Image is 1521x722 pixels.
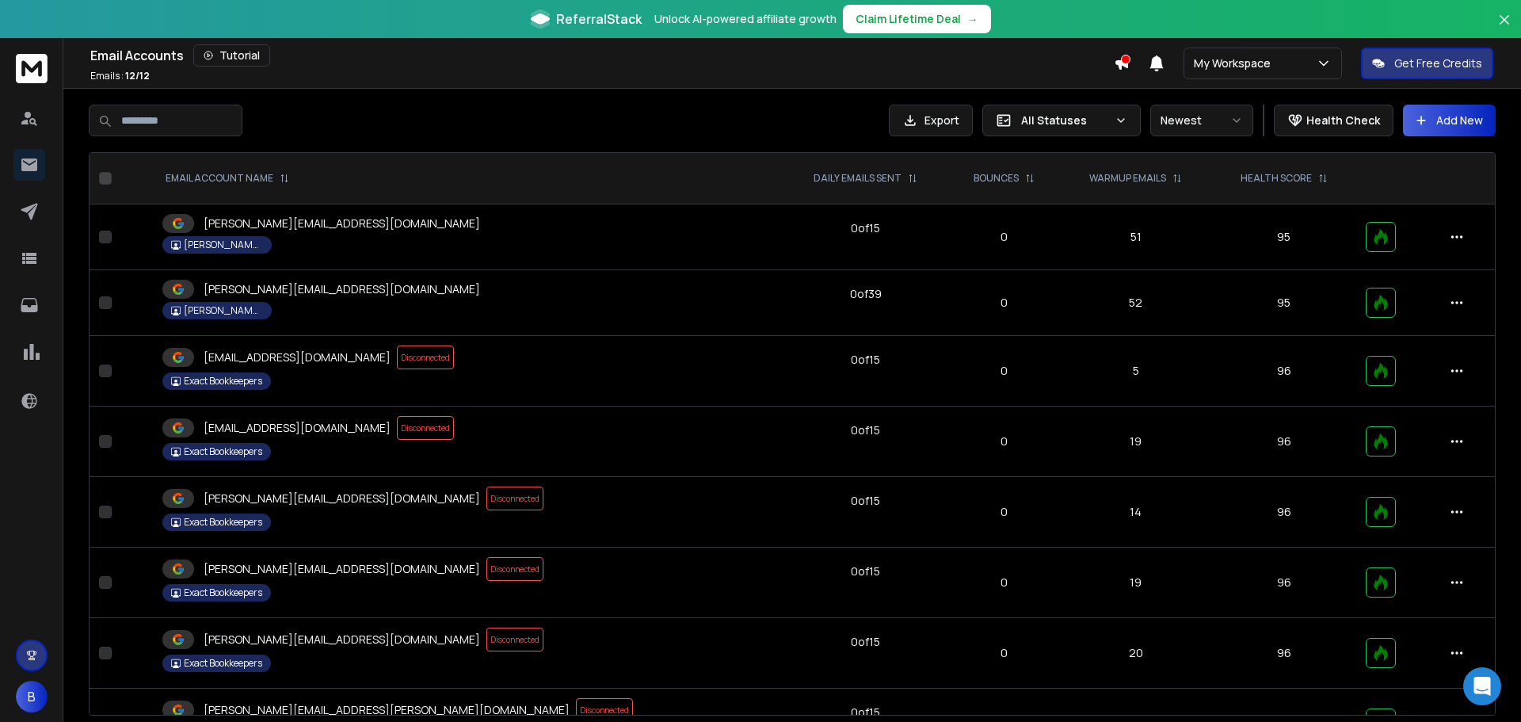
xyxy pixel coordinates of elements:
[1060,204,1212,270] td: 51
[959,504,1050,520] p: 0
[1463,667,1501,705] div: Open Intercom Messenger
[556,10,642,29] span: ReferralStack
[204,561,480,577] p: [PERSON_NAME][EMAIL_ADDRESS][DOMAIN_NAME]
[184,516,262,529] p: Exact Bookkeepers
[959,645,1050,661] p: 0
[204,420,391,436] p: [EMAIL_ADDRESS][DOMAIN_NAME]
[1211,407,1356,477] td: 96
[1274,105,1393,136] button: Health Check
[851,422,880,438] div: 0 of 15
[90,70,150,82] p: Emails :
[576,698,633,722] span: Disconnected
[851,220,880,236] div: 0 of 15
[1211,336,1356,407] td: 96
[193,44,270,67] button: Tutorial
[843,5,991,33] button: Claim Lifetime Deal→
[959,575,1050,590] p: 0
[1306,113,1380,128] p: Health Check
[204,216,480,231] p: [PERSON_NAME][EMAIL_ADDRESS][DOMAIN_NAME]
[654,11,837,27] p: Unlock AI-powered affiliate growth
[204,491,480,506] p: [PERSON_NAME][EMAIL_ADDRESS][DOMAIN_NAME]
[974,172,1019,185] p: BOUNCES
[16,681,48,712] button: B
[1060,548,1212,618] td: 19
[1194,55,1277,71] p: My Workspace
[851,705,880,720] div: 0 of 15
[1394,55,1482,71] p: Get Free Credits
[1211,270,1356,336] td: 95
[1060,270,1212,336] td: 52
[1241,172,1312,185] p: HEALTH SCORE
[1021,113,1108,128] p: All Statuses
[1060,477,1212,548] td: 14
[486,628,543,651] span: Disconnected
[184,586,262,599] p: Exact Bookkeepers
[1060,618,1212,689] td: 20
[1361,48,1493,79] button: Get Free Credits
[851,634,880,650] div: 0 of 15
[90,44,1114,67] div: Email Accounts
[1150,105,1253,136] button: Newest
[1211,548,1356,618] td: 96
[889,105,973,136] button: Export
[1211,204,1356,270] td: 95
[851,563,880,579] div: 0 of 15
[850,286,882,302] div: 0 of 39
[184,239,263,251] p: [PERSON_NAME] Coaching
[184,657,262,670] p: Exact Bookkeepers
[1403,105,1496,136] button: Add New
[184,445,262,458] p: Exact Bookkeepers
[1494,10,1515,48] button: Close banner
[184,375,262,388] p: Exact Bookkeepers
[486,557,543,581] span: Disconnected
[1211,477,1356,548] td: 96
[959,363,1050,379] p: 0
[397,416,454,440] span: Disconnected
[204,632,480,648] p: [PERSON_NAME][EMAIL_ADDRESS][DOMAIN_NAME]
[397,346,454,369] span: Disconnected
[204,281,480,297] p: [PERSON_NAME][EMAIL_ADDRESS][DOMAIN_NAME]
[204,350,391,365] p: [EMAIL_ADDRESS][DOMAIN_NAME]
[959,434,1050,449] p: 0
[851,493,880,509] div: 0 of 15
[1211,618,1356,689] td: 96
[959,295,1050,311] p: 0
[204,702,570,718] p: [PERSON_NAME][EMAIL_ADDRESS][PERSON_NAME][DOMAIN_NAME]
[967,11,978,27] span: →
[1060,407,1212,477] td: 19
[1060,336,1212,407] td: 5
[959,229,1050,245] p: 0
[184,304,263,317] p: [PERSON_NAME] Coaching
[486,487,543,510] span: Disconnected
[166,172,289,185] div: EMAIL ACCOUNT NAME
[1089,172,1166,185] p: WARMUP EMAILS
[851,352,880,368] div: 0 of 15
[814,172,902,185] p: DAILY EMAILS SENT
[125,69,150,82] span: 12 / 12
